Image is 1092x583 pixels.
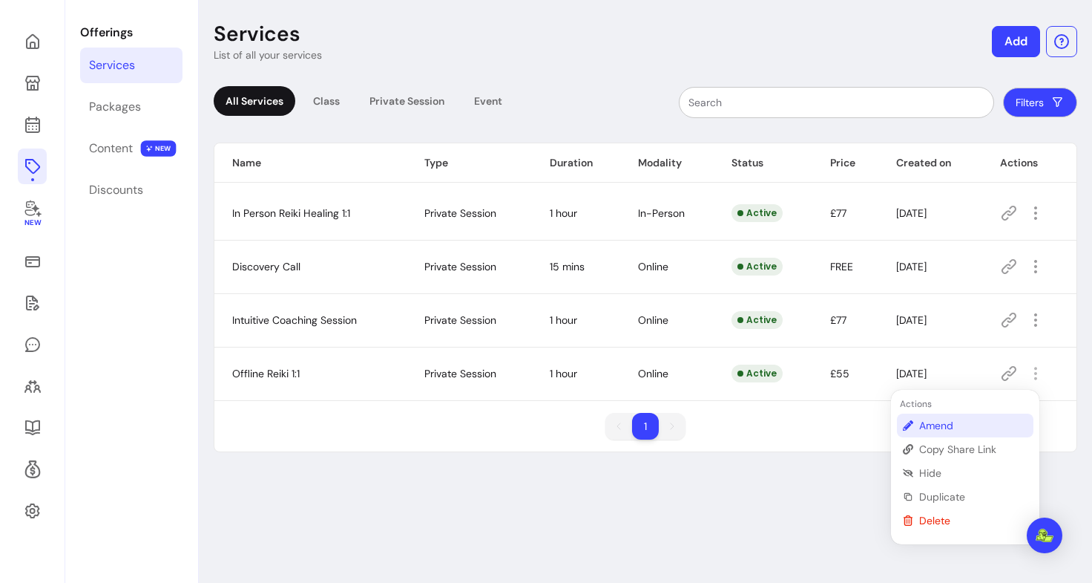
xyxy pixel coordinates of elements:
div: Services [89,56,135,74]
button: Add [992,26,1040,57]
a: Services [80,48,182,83]
p: List of all your services [214,48,322,62]
a: Sales [18,244,47,279]
span: Duplicate [919,489,1027,504]
span: Private Session [424,367,496,380]
div: Active [731,258,783,276]
th: Created on [878,143,982,183]
div: Content [89,140,133,157]
th: Name [214,143,407,183]
a: Refer & Earn [18,452,47,487]
div: Active [731,311,783,329]
button: Filters [1003,88,1077,117]
span: Private Session [424,206,496,220]
a: Waivers [18,285,47,321]
a: My Co-Founder [18,190,47,238]
span: Hide [919,466,1027,481]
span: £77 [830,206,846,220]
th: Actions [982,143,1076,183]
input: Search [688,95,984,110]
span: Private Session [424,313,496,327]
span: 15 mins [550,260,585,273]
a: My Page [18,65,47,101]
span: Delete [919,513,1027,528]
span: Amend [919,418,1027,433]
a: Offerings [18,149,47,184]
a: Calendar [18,107,47,143]
span: £55 [830,367,849,380]
span: Private Session [424,260,496,273]
span: New [24,218,40,228]
nav: pagination navigation [598,406,693,447]
span: 1 hour [550,313,577,327]
div: Packages [89,98,141,116]
th: Modality [620,143,714,183]
li: pagination item 1 active [632,413,659,440]
a: Content [80,131,182,166]
span: [DATE] [896,367,927,380]
p: Offerings [80,24,182,42]
a: Discounts [80,172,182,208]
th: Duration [532,143,620,183]
div: All Services [214,86,295,116]
span: Online [638,367,668,380]
span: In Person Reiki Healing 1:1 [232,206,350,220]
span: Actions [897,398,932,410]
p: Services [214,21,300,48]
div: Active [731,204,783,222]
span: 1 hour [550,206,577,220]
div: Discounts [89,181,143,199]
div: Active [731,365,783,382]
span: Offline Reiki 1:1 [232,367,300,380]
th: Type [407,143,532,183]
span: Online [638,313,668,327]
a: My Messages [18,327,47,362]
a: Packages [80,89,182,125]
div: Event [462,86,514,116]
span: FREE [830,260,853,273]
a: Resources [18,410,47,446]
span: Copy Share Link [919,442,1027,457]
div: Open Intercom Messenger [1027,518,1062,553]
div: Class [301,86,352,116]
div: Private Session [358,86,456,116]
span: [DATE] [896,313,927,327]
span: £77 [830,313,846,327]
span: [DATE] [896,206,927,220]
th: Price [812,143,878,183]
a: Settings [18,493,47,529]
span: NEW [141,140,177,157]
a: Clients [18,368,47,404]
th: Status [714,143,812,183]
span: [DATE] [896,260,927,273]
span: Online [638,260,668,273]
span: Discovery Call [232,260,300,273]
span: In-Person [638,206,685,220]
span: Intuitive Coaching Session [232,313,357,327]
span: 1 hour [550,367,577,380]
a: Home [18,24,47,59]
